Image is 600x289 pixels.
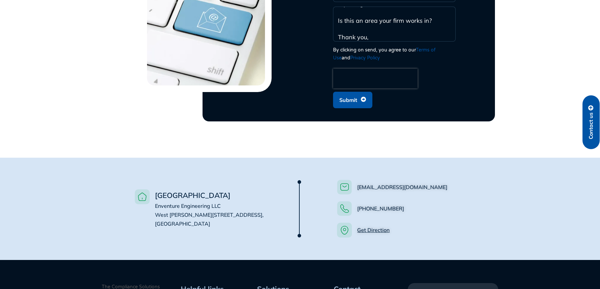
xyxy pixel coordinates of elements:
[357,205,404,212] a: [PHONE_NUMBER]
[333,69,418,88] iframe: reCAPTCHA
[291,177,308,240] img: Mask group (23)
[333,92,372,108] button: Submit
[333,46,456,62] div: By clicking on send, you agree to our and
[350,55,380,61] a: Privacy Policy
[155,191,230,200] span: [GEOGRAPHIC_DATA]
[588,112,594,139] span: Contact us
[155,203,264,227] span: Enventure Engineering LLC West [PERSON_NAME][STREET_ADDRESS], [GEOGRAPHIC_DATA]
[333,47,435,61] a: Terms of Use
[582,95,600,149] a: Contact us
[357,227,390,233] a: Get Direction
[339,94,357,106] span: Submit
[357,184,447,190] a: [EMAIL_ADDRESS][DOMAIN_NAME]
